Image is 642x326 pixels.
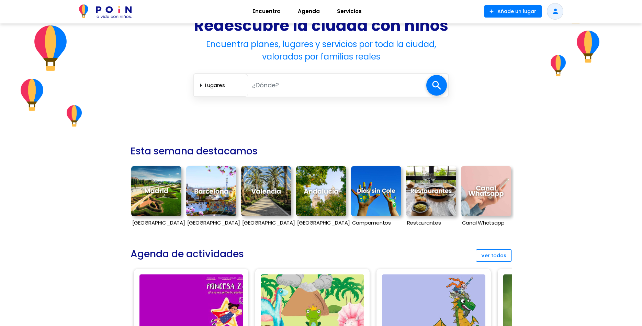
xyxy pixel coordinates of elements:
[244,3,289,20] a: Encuentra
[461,163,511,231] a: Canal Whatsapp
[197,81,205,89] span: arrow_right
[351,166,401,216] img: Campamentos
[241,220,291,226] p: [GEOGRAPHIC_DATA]
[131,245,244,263] h2: Agenda de actividades
[186,166,236,216] img: Barcelona
[131,166,181,216] img: Madrid
[406,220,456,226] p: Restaurantes
[241,166,291,216] img: Valencia
[296,163,346,231] a: [GEOGRAPHIC_DATA]
[461,220,511,226] p: Canal Whatsapp
[186,220,236,226] p: [GEOGRAPHIC_DATA]
[193,38,449,63] h4: Encuentra planes, lugares y servicios por toda la ciudad, valorados por familias reales
[484,5,542,18] button: Añade un lugar
[461,166,511,216] img: Canal Whatsapp
[406,163,456,231] a: Restaurantes
[193,16,449,35] h1: Redescubre la ciudad con niños
[334,6,365,17] span: Servicios
[296,166,346,216] img: Andalucía
[289,3,328,20] a: Agenda
[241,163,291,231] a: [GEOGRAPHIC_DATA]
[296,220,346,226] p: [GEOGRAPHIC_DATA]
[476,249,512,262] button: Ver todas
[351,220,401,226] p: Campamentos
[295,6,323,17] span: Agenda
[131,142,258,160] h2: Esta semana destacamos
[205,79,245,91] select: arrow_right
[131,220,181,226] p: [GEOGRAPHIC_DATA]
[328,3,370,20] a: Servicios
[249,6,284,17] span: Encuentra
[406,166,456,216] img: Restaurantes
[186,163,236,231] a: [GEOGRAPHIC_DATA]
[351,163,401,231] a: Campamentos
[248,78,426,92] input: ¿Dónde?
[79,4,132,18] img: POiN
[131,163,181,231] a: [GEOGRAPHIC_DATA]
